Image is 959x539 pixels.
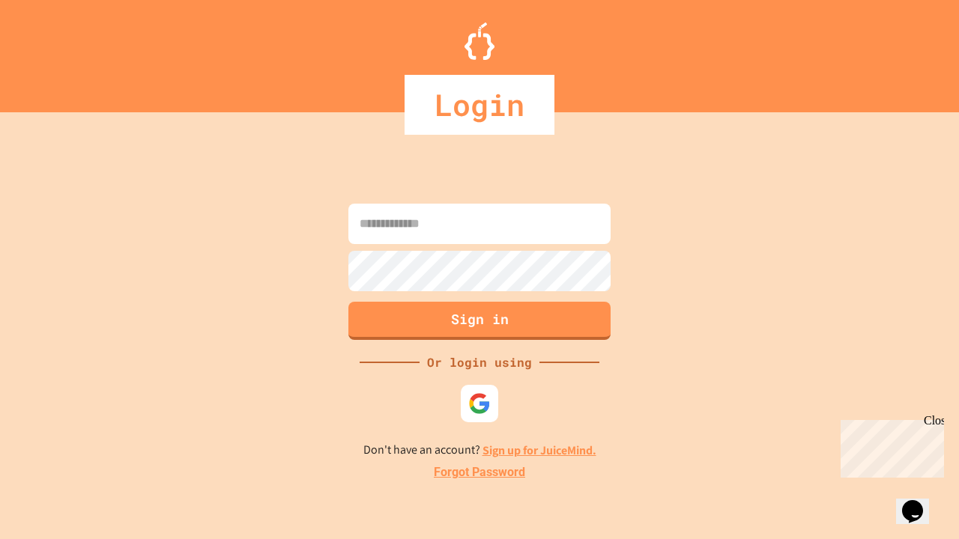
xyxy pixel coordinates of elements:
div: Or login using [420,353,539,371]
div: Login [405,75,554,135]
div: Chat with us now!Close [6,6,103,95]
button: Sign in [348,302,611,340]
img: Logo.svg [465,22,494,60]
a: Sign up for JuiceMind. [482,442,596,458]
img: google-icon.svg [468,392,491,415]
iframe: chat widget [896,479,944,524]
iframe: chat widget [835,414,944,478]
a: Forgot Password [434,463,525,481]
p: Don't have an account? [363,441,596,460]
